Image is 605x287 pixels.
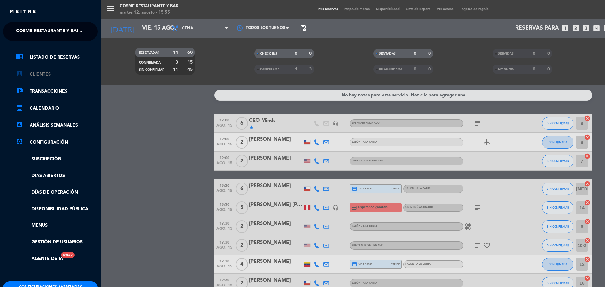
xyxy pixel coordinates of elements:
i: chrome_reader_mode [16,53,23,60]
i: settings_applications [16,138,23,145]
a: Suscripción [16,155,98,163]
span: pending_actions [299,25,307,32]
img: MEITRE [9,9,36,14]
span: Cosme Restaurante y Bar [16,25,79,38]
a: assessmentANÁLISIS SEMANALES [16,121,98,129]
a: Agente de IANuevo [16,255,63,262]
i: account_box [16,70,23,77]
a: Días de Operación [16,189,98,196]
a: Menus [16,222,98,229]
a: Disponibilidad pública [16,205,98,213]
a: chrome_reader_modeListado de Reservas [16,53,98,61]
i: account_balance_wallet [16,87,23,94]
a: Días abiertos [16,172,98,179]
a: calendar_monthCalendario [16,104,98,112]
a: Configuración [16,138,98,146]
i: assessment [16,121,23,128]
a: Gestión de usuarios [16,239,98,246]
a: account_balance_walletTransacciones [16,87,98,95]
a: account_boxClientes [16,70,98,78]
i: calendar_month [16,104,23,111]
div: Nuevo [61,252,75,258]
